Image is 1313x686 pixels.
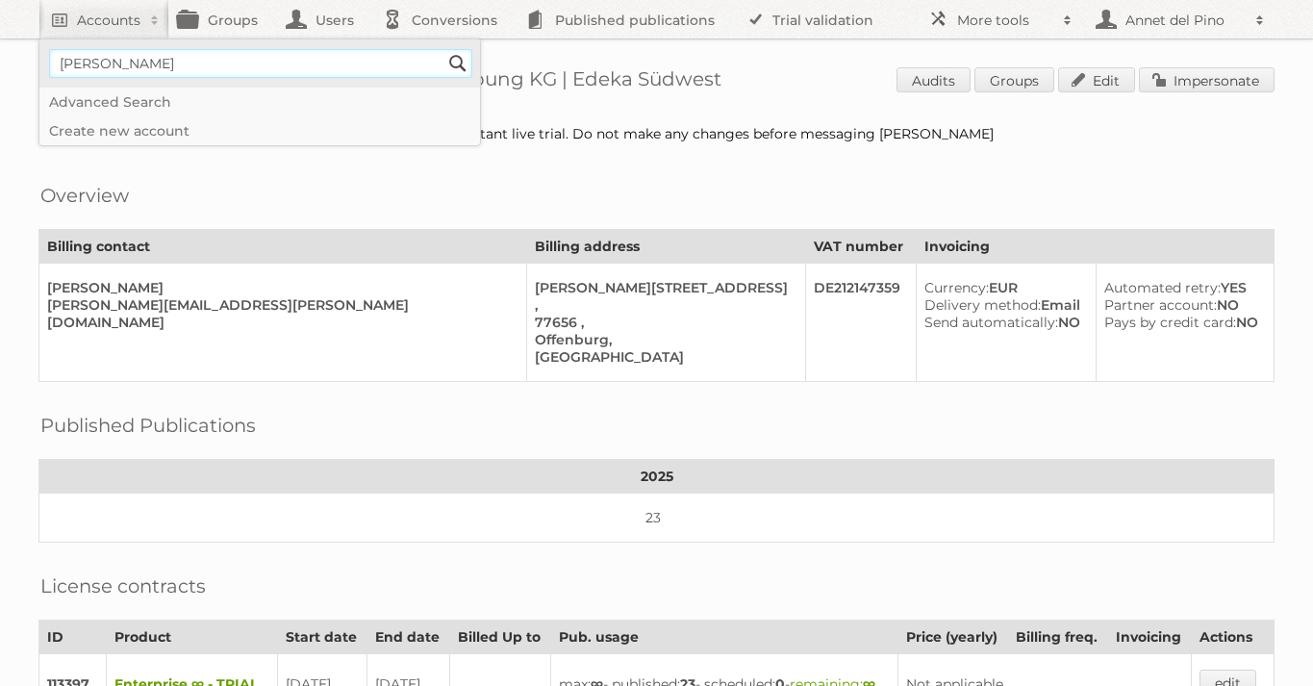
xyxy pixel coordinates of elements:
[1104,296,1217,314] span: Partner account:
[527,230,806,264] th: Billing address
[47,296,511,331] div: [PERSON_NAME][EMAIL_ADDRESS][PERSON_NAME][DOMAIN_NAME]
[40,411,256,440] h2: Published Publications
[924,279,1080,296] div: EUR
[1121,11,1246,30] h2: Annet del Pino
[1104,314,1258,331] div: NO
[1139,67,1275,92] a: Impersonate
[38,125,1275,142] div: 4 month POC as set up by [PERSON_NAME]. This is a super important live trial. Do not make any cha...
[974,67,1054,92] a: Groups
[1192,621,1275,654] th: Actions
[366,621,449,654] th: End date
[957,11,1053,30] h2: More tools
[39,494,1275,543] td: 23
[40,572,206,600] h2: License contracts
[1104,296,1258,314] div: NO
[278,621,367,654] th: Start date
[896,67,971,92] a: Audits
[39,460,1275,494] th: 2025
[805,264,916,382] td: DE212147359
[39,230,527,264] th: Billing contact
[1104,279,1258,296] div: YES
[924,296,1080,314] div: Email
[898,621,1008,654] th: Price (yearly)
[805,230,916,264] th: VAT number
[39,116,480,145] a: Create new account
[1058,67,1135,92] a: Edit
[924,279,989,296] span: Currency:
[443,49,472,78] input: Search
[38,67,1275,96] h1: Account 92878: ICT - Agentur für Handelswerbung KG | Edeka Südwest
[1008,621,1108,654] th: Billing freq.
[1104,314,1236,331] span: Pays by credit card:
[535,331,790,348] div: Offenburg,
[40,181,129,210] h2: Overview
[535,279,790,314] div: [PERSON_NAME][STREET_ADDRESS] ,
[449,621,550,654] th: Billed Up to
[924,314,1058,331] span: Send automatically:
[924,296,1041,314] span: Delivery method:
[535,314,790,331] div: 77656 ,
[39,88,480,116] a: Advanced Search
[47,279,511,296] div: [PERSON_NAME]
[535,348,790,366] div: [GEOGRAPHIC_DATA]
[1104,279,1221,296] span: Automated retry:
[924,314,1080,331] div: NO
[77,11,140,30] h2: Accounts
[916,230,1274,264] th: Invoicing
[39,621,107,654] th: ID
[550,621,897,654] th: Pub. usage
[1108,621,1192,654] th: Invoicing
[107,621,278,654] th: Product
